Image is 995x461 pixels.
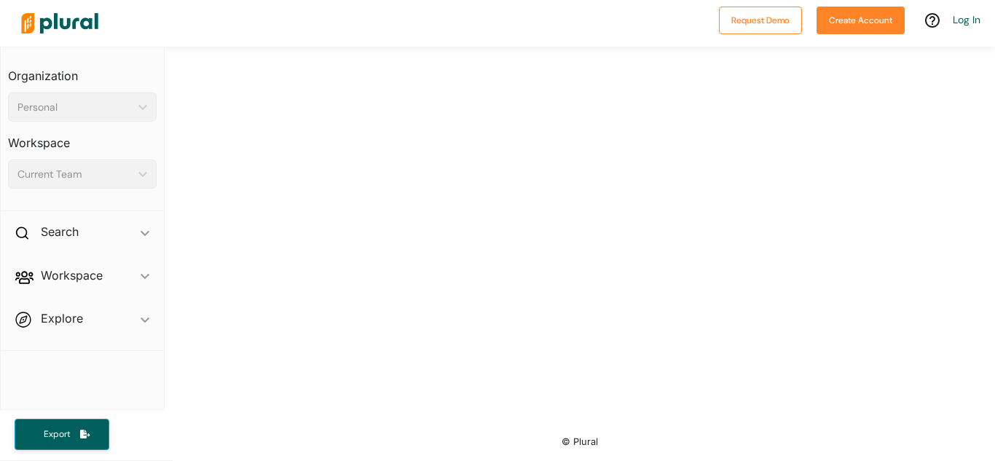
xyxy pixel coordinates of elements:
div: Current Team [17,167,133,182]
a: Create Account [817,12,905,27]
div: Personal [17,100,133,115]
a: Request Demo [719,12,802,27]
h3: Workspace [8,122,157,154]
small: © Plural [562,436,598,447]
a: Log In [953,13,980,26]
h2: Search [41,224,79,240]
h3: Organization [8,55,157,87]
button: Export [15,419,109,450]
button: Create Account [817,7,905,34]
span: Export [34,428,80,441]
button: Request Demo [719,7,802,34]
